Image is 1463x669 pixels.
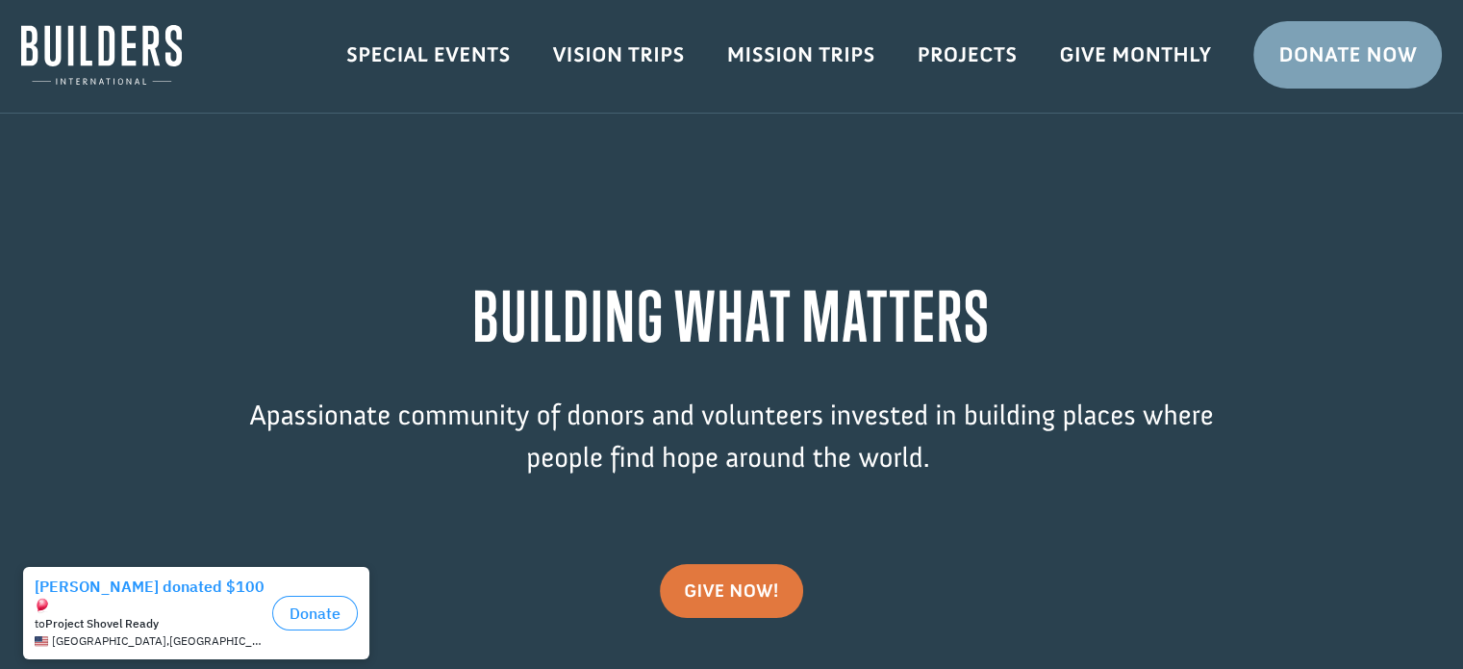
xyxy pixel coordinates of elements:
a: Vision Trips [532,27,706,83]
button: Donate [272,39,358,73]
a: Projects [896,27,1039,83]
a: Mission Trips [706,27,896,83]
span: A [249,398,265,432]
a: Special Events [325,27,532,83]
div: [PERSON_NAME] donated $100 [35,19,265,58]
p: passionate community of donors and volunteers invested in building places where people find hope ... [213,395,1251,507]
strong: Project Shovel Ready [45,59,159,73]
a: Donate Now [1253,21,1442,89]
img: US.png [35,77,48,90]
div: to [35,60,265,73]
img: emoji balloon [35,40,50,56]
a: give now! [660,564,803,618]
h1: BUILDING WHAT MATTERS [213,276,1251,366]
img: Builders International [21,25,182,85]
a: Give Monthly [1038,27,1232,83]
span: [GEOGRAPHIC_DATA] , [GEOGRAPHIC_DATA] [52,77,265,90]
